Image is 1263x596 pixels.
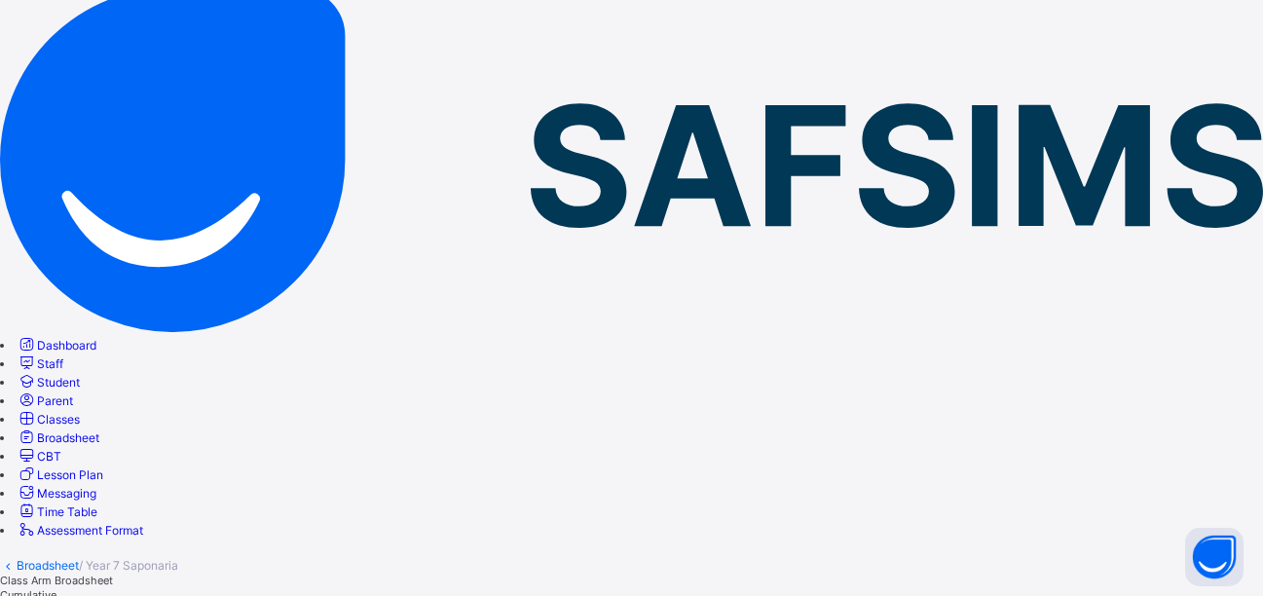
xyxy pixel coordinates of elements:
span: Student [37,375,80,390]
a: CBT [17,449,61,464]
a: Time Table [17,504,97,519]
a: Broadsheet [17,558,79,573]
a: Parent [17,393,73,408]
span: Dashboard [37,338,96,353]
span: Classes [37,412,80,427]
span: Parent [37,393,73,408]
span: CBT [37,449,61,464]
a: Broadsheet [17,430,99,445]
span: Assessment Format [37,523,143,538]
a: Staff [17,356,63,371]
a: Lesson Plan [17,467,103,482]
span: Lesson Plan [37,467,103,482]
a: Classes [17,412,80,427]
a: Dashboard [17,338,96,353]
span: Messaging [37,486,96,501]
a: Student [17,375,80,390]
button: Open asap [1185,528,1244,586]
a: Assessment Format [17,523,143,538]
span: Staff [37,356,63,371]
span: / Year 7 Saponaria [79,558,178,573]
span: Time Table [37,504,97,519]
span: Broadsheet [37,430,99,445]
a: Messaging [17,486,96,501]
